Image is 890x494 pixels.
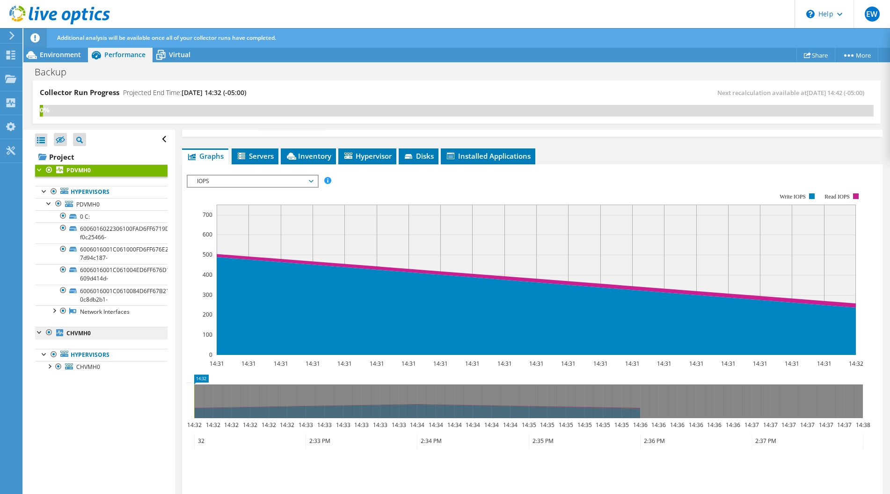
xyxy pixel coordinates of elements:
text: 14:37 [744,421,759,429]
text: 14:33 [336,421,350,429]
span: IOPS [192,176,313,187]
a: PDVMH0 [35,198,168,210]
span: Virtual [169,50,190,59]
text: 14:35 [540,421,554,429]
text: 300 [203,291,212,299]
text: 14:32 [849,360,863,368]
span: CHVMH0 [76,363,100,371]
text: 14:33 [299,421,313,429]
text: Write IOPS [780,193,806,200]
span: Next recalculation available at [717,88,869,97]
text: Read IOPS [824,193,850,200]
text: 14:31 [721,360,736,368]
text: 600 [203,230,212,238]
a: CHVMH0 [35,327,168,339]
text: 14:31 [625,360,640,368]
text: 14:34 [429,421,443,429]
text: 14:32 [243,421,257,429]
text: 14:31 [465,360,480,368]
text: 14:36 [689,421,703,429]
div: 0% [40,105,43,115]
text: 14:31 [274,360,288,368]
text: 14:31 [785,360,799,368]
text: 14:31 [561,360,576,368]
text: 14:32 [262,421,276,429]
h4: Projected End Time: [123,88,246,98]
text: 14:32 [280,421,294,429]
span: Hypervisor [343,151,392,161]
text: 14:37 [837,421,852,429]
text: 0 [209,351,212,359]
a: Share [796,48,835,62]
a: 6006016001C0610084D6FF67B21D495D-0c8db2b1- [35,285,168,305]
text: 14:37 [763,421,778,429]
text: 14:35 [614,421,629,429]
text: 200 [203,310,212,318]
text: 14:34 [410,421,424,429]
span: Graphs [187,151,224,161]
text: 14:38 [856,421,870,429]
a: 6006016022306100FAD6FF6719DBE190-f0c25466- [35,222,168,243]
span: Servers [236,151,274,161]
text: 500 [203,251,212,258]
text: 14:33 [373,421,387,429]
a: 6006016001C061004ED6FF676D17BAAA-609d414d- [35,264,168,285]
text: 14:33 [354,421,369,429]
a: Network Interfaces [35,305,168,317]
text: 14:31 [337,360,352,368]
text: 14:34 [503,421,518,429]
a: More [835,48,878,62]
text: 14:31 [753,360,767,368]
text: 14:32 [187,421,202,429]
span: Inventory [285,151,331,161]
text: 14:31 [401,360,416,368]
a: Project [35,149,168,164]
text: 14:34 [447,421,462,429]
text: 14:37 [800,421,815,429]
text: 14:31 [306,360,320,368]
text: 14:35 [596,421,610,429]
text: 14:32 [206,421,220,429]
text: 14:31 [241,360,256,368]
text: 14:33 [392,421,406,429]
text: 14:31 [817,360,832,368]
text: 14:31 [529,360,544,368]
text: 14:36 [670,421,685,429]
a: Hypervisors [35,186,168,198]
text: 14:36 [651,421,666,429]
span: Environment [40,50,81,59]
text: 14:31 [370,360,384,368]
text: 14:36 [726,421,740,429]
span: PDVMH0 [76,200,100,208]
text: 14:33 [317,421,332,429]
h1: Backup [30,67,81,77]
a: Hypervisors [35,349,168,361]
span: EW [865,7,880,22]
a: 0 C: [35,210,168,222]
text: 700 [203,211,212,219]
text: 14:35 [577,421,592,429]
text: 14:31 [593,360,608,368]
a: CHVMH0 [35,361,168,373]
a: 6006016001C061000FD6FF676E2603A8-7d94c187- [35,243,168,264]
text: 14:31 [689,360,704,368]
text: 14:35 [522,421,536,429]
b: CHVMH0 [66,329,91,337]
text: 400 [203,271,212,279]
text: 14:32 [224,421,239,429]
text: 14:31 [210,360,224,368]
span: [DATE] 14:42 (-05:00) [807,88,864,97]
text: 14:35 [559,421,573,429]
text: 100 [203,331,212,339]
text: 14:36 [633,421,648,429]
b: PDVMH0 [66,166,91,174]
span: [DATE] 14:32 (-05:00) [182,88,246,97]
span: Disks [403,151,434,161]
span: Installed Applications [445,151,531,161]
text: 14:34 [484,421,499,429]
a: PDVMH0 [35,164,168,177]
span: Additional analysis will be available once all of your collector runs have completed. [57,34,276,42]
svg: \n [806,10,815,18]
span: Performance [104,50,146,59]
text: 14:31 [657,360,671,368]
